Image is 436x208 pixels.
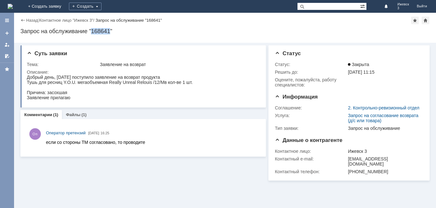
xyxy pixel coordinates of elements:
span: Суть заявки [27,50,67,56]
a: Запрос на согласование возврата (д/с или товара) [348,113,418,123]
div: / [39,18,96,23]
span: Информация [275,94,318,100]
span: [DATE] [88,131,99,135]
div: Запрос на обслуживание "168641" [95,18,162,23]
div: [PHONE_NUMBER] [348,169,420,174]
a: 2. Контрольно-ревизионный отдел [348,105,419,110]
div: Решить до: [275,70,347,75]
a: Перейти на домашнюю страницу [8,4,13,9]
div: Тема: [27,62,99,67]
span: 16:25 [101,131,109,135]
span: [DATE] 11:15 [348,70,374,75]
div: Добавить в избранное [411,17,419,24]
div: Ижевск 3 [348,149,420,154]
span: Расширенный поиск [360,3,366,9]
div: Сделать домашней страницей [422,17,429,24]
a: Создать заявку [2,28,12,38]
a: Контактное лицо "Ижевск 3" [39,18,93,23]
div: Соглашение: [275,105,347,110]
a: Оператор претензий [46,130,86,136]
span: Закрыта [348,62,369,67]
a: Назад [26,18,38,23]
div: | [38,18,39,22]
div: (1) [81,112,86,117]
div: Запрос на обслуживание "168641" [20,28,430,34]
div: Статус: [275,62,347,67]
span: Данные о контрагенте [275,137,342,143]
span: 3 [397,6,409,10]
div: Создать [69,3,101,10]
div: Контактный телефон: [275,169,347,174]
a: Комментарии [24,112,52,117]
div: (1) [53,112,58,117]
div: Запрос на обслуживание [348,126,420,131]
div: Услуга: [275,113,347,118]
div: [EMAIL_ADDRESS][DOMAIN_NAME] [348,156,420,167]
div: Заявление на возврат [100,62,257,67]
span: Ижевск [397,3,409,6]
div: Тип заявки: [275,126,347,131]
div: Контактный e-mail: [275,156,347,161]
div: Описание: [27,70,259,75]
span: Статус [275,50,301,56]
img: logo [8,4,13,9]
a: Файлы [66,112,80,117]
a: Мои согласования [2,51,12,61]
a: Мои заявки [2,40,12,50]
div: Контактное лицо: [275,149,347,154]
div: Oцените, пожалуйста, работу специалистов: [275,77,347,87]
span: Оператор претензий [46,130,86,135]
